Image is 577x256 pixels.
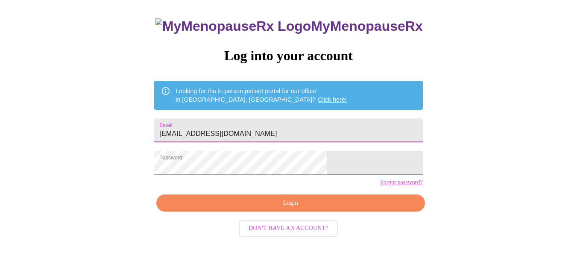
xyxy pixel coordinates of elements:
span: Login [166,198,415,209]
h3: Log into your account [154,48,422,64]
span: Don't have an account? [249,223,328,234]
button: Don't have an account? [239,220,338,237]
button: Login [156,194,425,212]
h3: MyMenopauseRx [155,18,423,34]
img: MyMenopauseRx Logo [155,18,311,34]
a: Click here! [318,96,347,103]
a: Forgot password? [380,179,423,186]
div: Looking for the in person patient portal for our office in [GEOGRAPHIC_DATA], [GEOGRAPHIC_DATA]? [176,83,347,107]
a: Don't have an account? [237,224,340,231]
